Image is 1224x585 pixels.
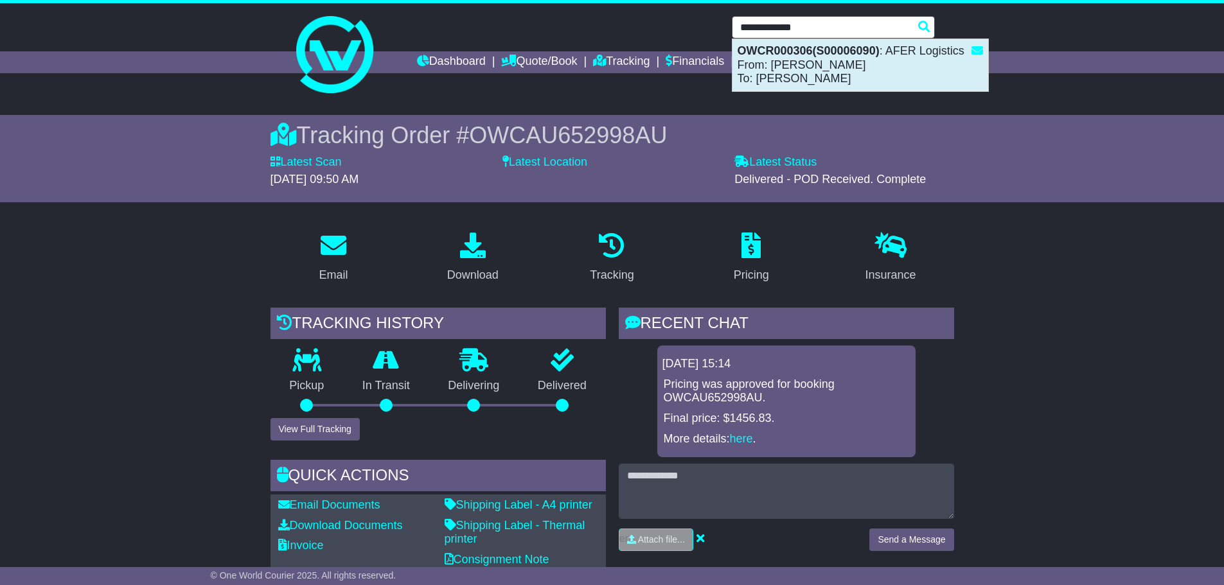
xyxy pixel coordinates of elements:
[662,357,910,371] div: [DATE] 15:14
[581,228,642,288] a: Tracking
[447,266,499,284] div: Download
[730,432,753,445] a: here
[664,432,909,446] p: More details: .
[664,412,909,426] p: Final price: $1456.83.
[271,308,606,342] div: Tracking history
[734,173,926,186] span: Delivered - POD Received. Complete
[857,228,925,288] a: Insurance
[278,519,403,532] a: Download Documents
[725,228,777,288] a: Pricing
[445,553,549,566] a: Consignment Note
[439,228,507,288] a: Download
[319,266,348,284] div: Email
[310,228,356,288] a: Email
[732,39,988,91] div: : AFER Logistics From: [PERSON_NAME] To: [PERSON_NAME]
[593,51,650,73] a: Tracking
[417,51,486,73] a: Dashboard
[271,460,606,494] div: Quick Actions
[734,155,817,170] label: Latest Status
[445,519,585,546] a: Shipping Label - Thermal printer
[271,418,360,441] button: View Full Tracking
[501,51,577,73] a: Quote/Book
[211,570,396,581] span: © One World Courier 2025. All rights reserved.
[869,528,953,551] button: Send a Message
[271,121,954,149] div: Tracking Order #
[278,498,380,511] a: Email Documents
[271,173,359,186] span: [DATE] 09:50 AM
[502,155,587,170] label: Latest Location
[619,308,954,342] div: RECENT CHAT
[666,51,724,73] a: Financials
[590,266,634,284] div: Tracking
[469,122,667,148] span: OWCAU652998AU
[445,498,592,511] a: Shipping Label - A4 printer
[865,266,916,284] div: Insurance
[429,379,519,393] p: Delivering
[734,266,769,284] div: Pricing
[519,379,606,393] p: Delivered
[278,539,324,552] a: Invoice
[664,378,909,405] p: Pricing was approved for booking OWCAU652998AU.
[738,44,880,57] strong: OWCR000306(S00006090)
[271,379,344,393] p: Pickup
[271,155,342,170] label: Latest Scan
[343,379,429,393] p: In Transit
